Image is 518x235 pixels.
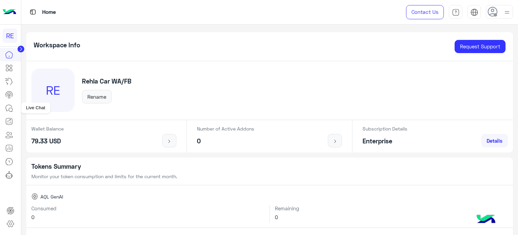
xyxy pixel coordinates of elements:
[34,41,80,49] h5: Workspace Info
[474,208,498,232] img: hulul-logo.png
[31,69,75,112] div: RE
[42,8,56,17] p: Home
[363,137,407,145] h5: Enterprise
[82,77,132,85] h5: Rehla Car WA/FB
[331,139,339,144] img: icon
[31,205,265,211] h6: Consumed
[40,193,63,200] span: AQL GenAI
[449,5,462,19] a: tab
[455,40,506,53] a: Request Support
[275,214,508,220] h6: 0
[3,5,16,19] img: Logo
[31,193,38,200] img: AQL GenAI
[31,125,64,132] p: Wallet Balance
[31,214,265,220] h6: 0
[31,137,64,145] h5: 79.33 USD
[481,134,508,147] a: Details
[406,5,444,19] a: Contact Us
[503,8,511,17] img: profile
[197,125,254,132] p: Number of Active Addons
[31,163,508,170] h5: Tokens Summary
[29,8,37,16] img: tab
[3,28,17,43] div: RE
[82,90,112,103] button: Rename
[470,8,478,16] img: tab
[363,125,407,132] p: Subscription Details
[487,138,502,144] span: Details
[31,173,508,180] p: Monitor your token consumption and limits for the current month.
[165,139,174,144] img: icon
[21,102,50,113] div: Live Chat
[197,137,254,145] h5: 0
[275,205,508,211] h6: Remaining
[452,8,460,16] img: tab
